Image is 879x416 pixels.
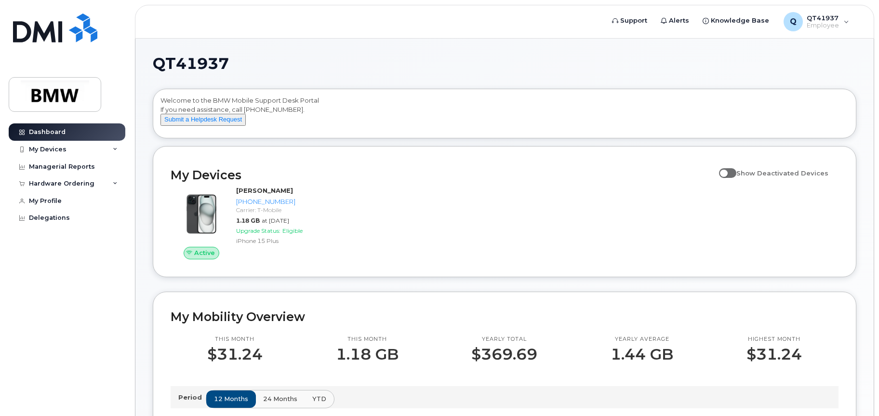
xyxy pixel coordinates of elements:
p: Yearly average [611,335,673,343]
input: Show Deactivated Devices [719,164,727,172]
strong: [PERSON_NAME] [236,187,293,194]
span: 1.18 GB [236,217,260,224]
div: iPhone 15 Plus [236,237,325,245]
h2: My Devices [171,168,714,182]
p: Period [178,393,206,402]
div: Carrier: T-Mobile [236,206,325,214]
span: YTD [312,394,326,403]
span: Show Deactivated Devices [736,169,828,177]
div: Welcome to the BMW Mobile Support Desk Portal If you need assistance, call [PHONE_NUMBER]. [160,96,849,134]
p: 1.18 GB [336,346,399,363]
p: $31.24 [207,346,263,363]
p: $31.24 [746,346,802,363]
button: Submit a Helpdesk Request [160,114,246,126]
span: Eligible [282,227,303,234]
span: 24 months [263,394,297,403]
span: at [DATE] [262,217,289,224]
h2: My Mobility Overview [171,309,839,324]
iframe: Messenger Launcher [837,374,872,409]
p: This month [207,335,263,343]
p: Yearly total [471,335,537,343]
p: This month [336,335,399,343]
p: $369.69 [471,346,537,363]
a: Submit a Helpdesk Request [160,115,246,123]
img: iPhone_15_Black.png [178,191,225,237]
span: Active [194,248,215,257]
span: QT41937 [153,56,229,71]
p: 1.44 GB [611,346,673,363]
span: Upgrade Status: [236,227,280,234]
a: Active[PERSON_NAME][PHONE_NUMBER]Carrier: T-Mobile1.18 GBat [DATE]Upgrade Status:EligibleiPhone 1... [171,186,329,259]
div: [PHONE_NUMBER] [236,197,325,206]
p: Highest month [746,335,802,343]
